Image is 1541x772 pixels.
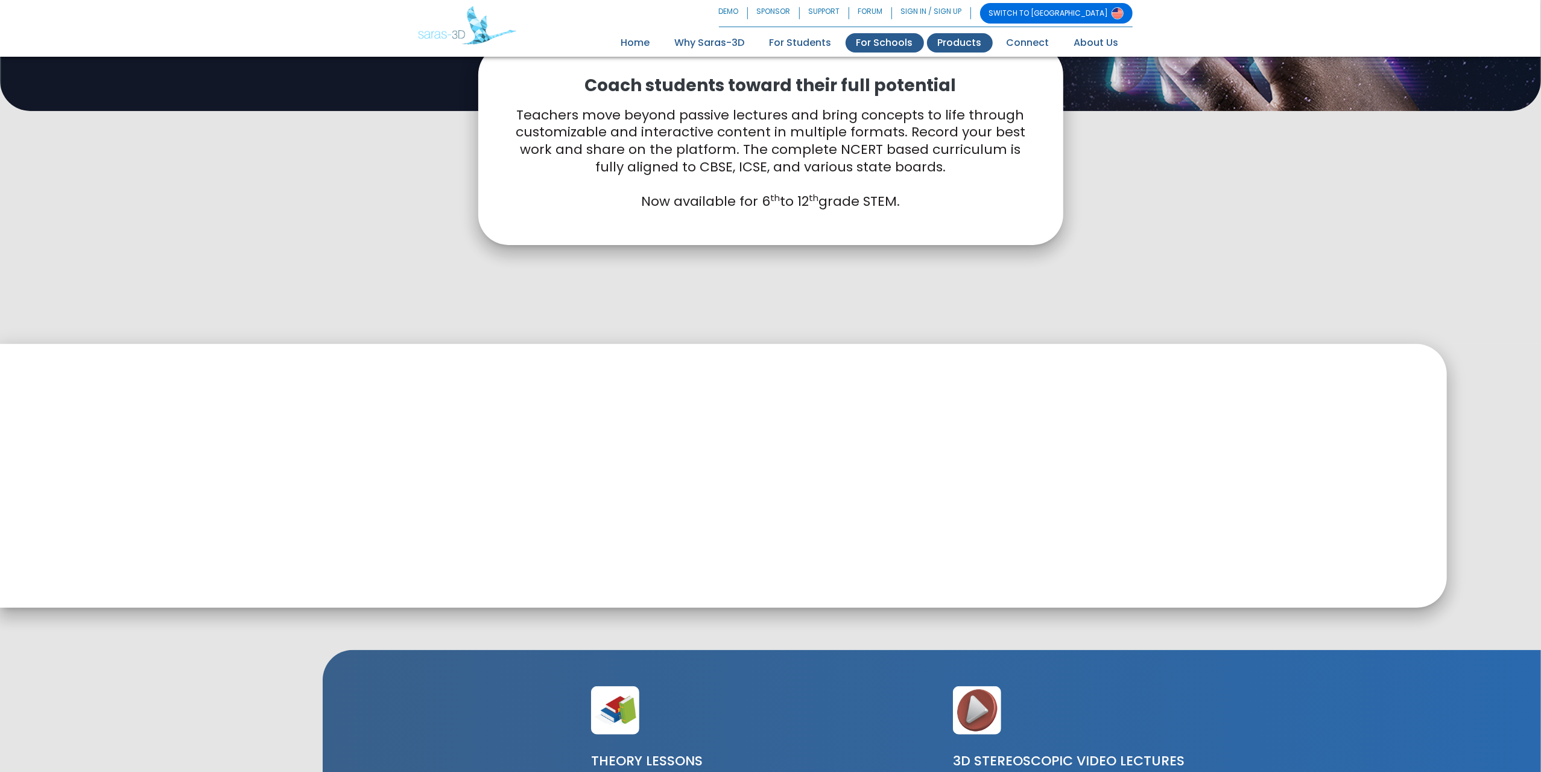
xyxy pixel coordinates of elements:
[927,33,993,53] a: Products
[591,753,911,770] h3: THEORY LESSONS
[846,33,924,53] a: For Schools
[953,753,1273,770] h3: 3D STEREOSCOPIC VIDEO LECTURES
[732,380,1076,567] iframe: Stereoscopic 3D solution for 9th to 12th Science & Maths, JEE/NEET | Saras-3D lab experience
[892,3,971,24] a: SIGN IN / SIGN UP
[1112,7,1124,19] img: Switch to USA
[418,6,516,45] img: Saras 3D
[719,3,748,24] a: DEMO
[809,191,818,204] sup: th
[953,686,1001,735] img: 3D Stereoscopic Video Lectures
[508,75,1033,97] p: Coach students toward their full potential
[748,3,800,24] a: SPONSOR
[664,33,756,53] a: Why Saras-3D
[1063,33,1130,53] a: About Us
[800,3,849,24] a: SUPPORT
[591,686,639,735] img: Theory Lessons
[759,33,843,53] a: For Students
[370,380,714,567] iframe: Stereoscopic 3D solution for Schools & Coaching| Saras-3D projector-based classroom solution
[508,107,1033,211] p: Teachers move beyond passive lectures and bring concepts to life through customizable and interac...
[770,191,780,204] sup: th
[980,3,1133,24] a: SWITCH TO [GEOGRAPHIC_DATA]
[996,33,1060,53] a: Connect
[849,3,892,24] a: FORUM
[610,33,661,53] a: Home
